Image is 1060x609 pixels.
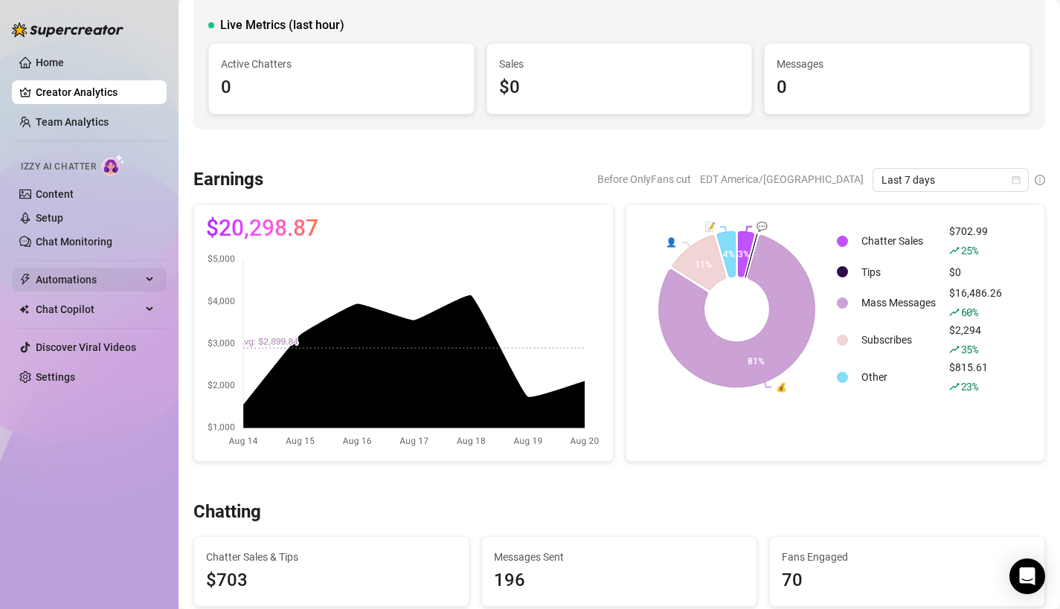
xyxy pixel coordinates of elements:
a: Home [36,57,64,68]
span: thunderbolt [19,274,31,286]
span: rise [949,245,960,256]
span: Messages [777,56,1018,72]
img: logo-BBDzfeDw.svg [12,22,123,37]
div: 0 [221,74,462,102]
td: Other [855,359,942,395]
span: Chatter Sales & Tips [206,549,457,565]
td: Tips [855,260,942,283]
span: 23 % [961,379,978,393]
div: $0 [949,264,1002,280]
div: 70 [782,567,1032,595]
span: 60 % [961,305,978,319]
span: 35 % [961,342,978,356]
text: 👤 [666,236,677,248]
span: EDT America/[GEOGRAPHIC_DATA] [700,168,864,190]
a: Chat Monitoring [36,236,112,248]
h3: Chatting [193,500,261,524]
a: Team Analytics [36,116,109,128]
img: AI Chatter [102,154,125,175]
span: $20,298.87 [206,216,318,240]
span: 25 % [961,243,978,257]
td: Chatter Sales [855,223,942,259]
a: Setup [36,212,63,224]
span: Sales [499,56,740,72]
a: Content [36,188,74,200]
text: 💰 [776,381,787,392]
text: 💬 [757,221,768,232]
div: $702.99 [949,223,1002,259]
div: $16,486.26 [949,285,1002,320]
span: Izzy AI Chatter [21,160,96,174]
div: $815.61 [949,359,1002,395]
span: Fans Engaged [782,549,1032,565]
span: Before OnlyFans cut [597,168,691,190]
text: 📝 [704,221,715,232]
span: Messages Sent [494,549,745,565]
a: Creator Analytics [36,80,155,104]
div: Open Intercom Messenger [1009,558,1045,594]
div: 196 [494,567,745,595]
div: 0 [777,74,1018,102]
span: rise [949,307,960,318]
td: Subscribes [855,322,942,358]
span: info-circle [1035,175,1045,185]
span: Active Chatters [221,56,462,72]
img: Chat Copilot [19,304,29,315]
h3: Earnings [193,168,263,192]
span: calendar [1012,175,1021,184]
td: Mass Messages [855,285,942,320]
span: Live Metrics (last hour) [220,16,344,34]
span: Last 7 days [881,169,1020,191]
div: $0 [499,74,740,102]
span: Chat Copilot [36,297,141,321]
a: Settings [36,371,75,383]
div: $2,294 [949,322,1002,358]
span: rise [949,381,960,392]
span: Automations [36,268,141,291]
a: Discover Viral Videos [36,341,136,353]
span: $703 [206,567,457,595]
span: rise [949,344,960,355]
